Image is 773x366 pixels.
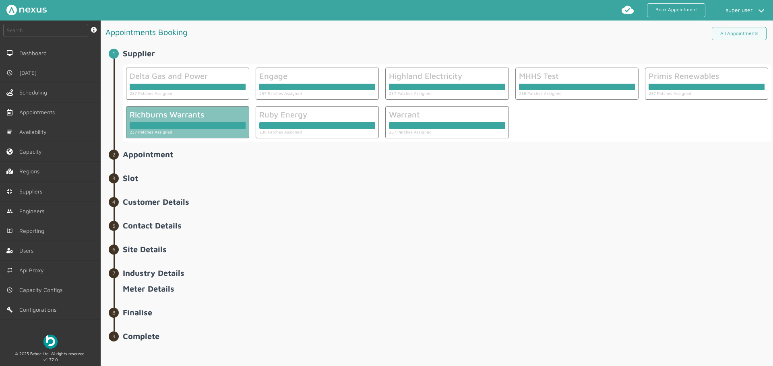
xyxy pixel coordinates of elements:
small: 237 Patches Assigned [649,91,691,96]
img: regions.left-menu.svg [6,168,13,175]
h2: Industry Details [123,268,771,278]
h2: Meter Details [123,284,771,293]
span: Scheduling [19,89,50,96]
span: Suppliers [19,188,45,195]
div: MHHS Test [519,71,635,80]
img: md-people.svg [6,208,13,214]
img: scheduling-left-menu.svg [6,89,13,96]
div: Delta Gas and Power [130,71,246,80]
small: 237 Patches Assigned [389,130,432,134]
small: 237 Patches Assigned [130,130,172,134]
img: md-cloud-done.svg [621,3,634,16]
small: 237 Patches Assigned [130,91,172,96]
span: Availability [19,129,50,135]
div: Ruby Energy [259,110,375,119]
small: 236 Patches Assigned [519,91,562,96]
span: Dashboard [19,50,50,56]
img: md-desktop.svg [6,50,13,56]
span: Capacity [19,148,45,155]
div: Richburns Warrants [130,110,246,119]
span: Regions [19,168,43,175]
h2: Appointment ️️️ [123,150,771,159]
div: Highland Electricity [389,71,505,80]
img: appointments-left-menu.svg [6,109,13,115]
a: All Appointments [712,27,767,40]
h2: Complete [123,331,771,341]
span: [DATE] [19,70,40,76]
h2: Slot ️️️ [123,173,771,183]
img: md-build.svg [6,306,13,313]
small: 236 Patches Assigned [259,130,302,134]
img: md-book.svg [6,228,13,234]
img: user-left-menu.svg [6,247,13,254]
span: Users [19,247,37,254]
img: capacity-left-menu.svg [6,148,13,155]
img: md-repeat.svg [6,267,13,273]
span: Reporting [19,228,48,234]
img: Beboc Logo [43,335,58,349]
h2: Supplier ️️️ [123,49,771,58]
span: Engineers [19,208,48,214]
img: md-list.svg [6,129,13,135]
img: md-contract.svg [6,188,13,195]
h1: Appointments Booking [105,24,438,40]
img: md-time.svg [6,287,13,293]
div: Primis Renewables [649,71,765,80]
span: Capacity Configs [19,287,66,293]
h2: Customer Details ️️️ [123,197,771,206]
span: Configurations [19,306,60,313]
div: Warrant [389,110,505,119]
h2: Contact Details [123,221,771,230]
div: Engage [259,71,375,80]
img: Nexus [6,5,47,15]
h2: Finalise [123,308,771,317]
img: md-time.svg [6,70,13,76]
a: Book Appointment [647,3,705,17]
h2: Site Details [123,245,771,254]
small: 237 Patches Assigned [259,91,302,96]
span: Api Proxy [19,267,47,273]
small: 237 Patches Assigned [389,91,432,96]
span: Appointments [19,109,58,115]
input: Search by: Ref, PostCode, MPAN, MPRN, Account, Customer [3,24,88,37]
